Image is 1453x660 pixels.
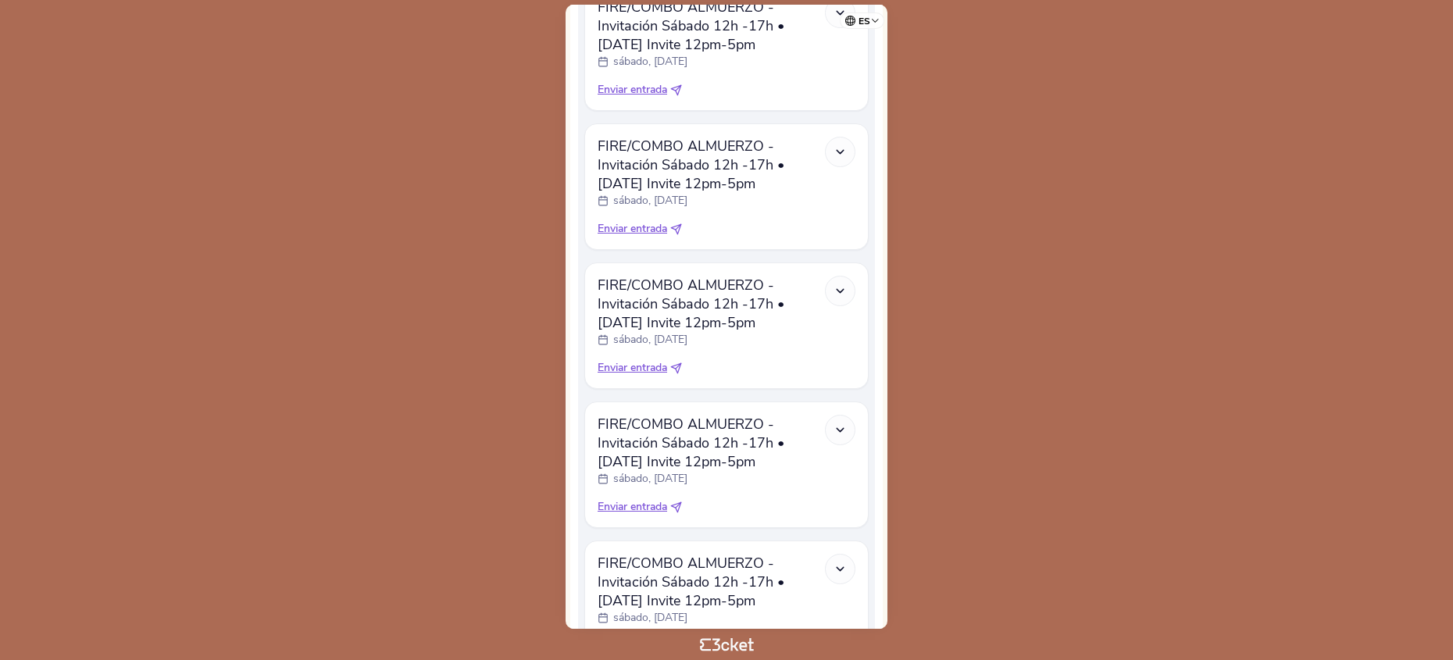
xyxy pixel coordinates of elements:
span: FIRE/COMBO ALMUERZO - Invitación Sábado 12h -17h • [DATE] Invite 12pm-5pm [598,137,825,193]
span: Enviar entrada [598,499,667,515]
p: sábado, [DATE] [613,54,687,70]
p: sábado, [DATE] [613,471,687,487]
p: sábado, [DATE] [613,332,687,348]
span: FIRE/COMBO ALMUERZO - Invitación Sábado 12h -17h • [DATE] Invite 12pm-5pm [598,554,825,610]
span: Enviar entrada [598,82,667,98]
span: FIRE/COMBO ALMUERZO - Invitación Sábado 12h -17h • [DATE] Invite 12pm-5pm [598,276,825,332]
span: Enviar entrada [598,221,667,237]
span: Enviar entrada [598,360,667,376]
p: sábado, [DATE] [613,193,687,209]
span: FIRE/COMBO ALMUERZO - Invitación Sábado 12h -17h • [DATE] Invite 12pm-5pm [598,415,825,471]
p: sábado, [DATE] [613,610,687,626]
